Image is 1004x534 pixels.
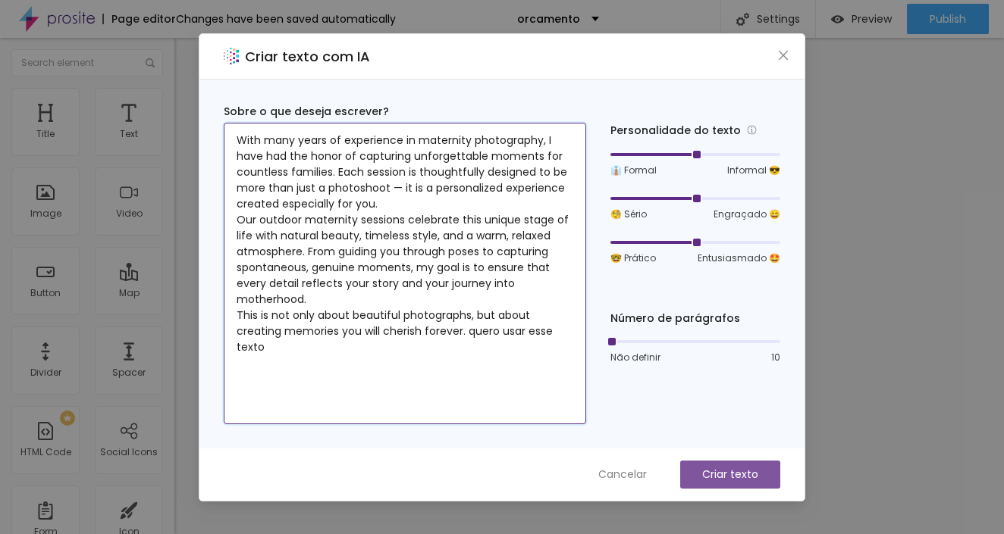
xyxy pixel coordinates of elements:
[698,251,780,265] span: Entusiasmado 🤩
[702,467,758,482] p: Criar texto
[598,467,647,482] span: Cancelar
[727,164,780,177] span: Informal 😎
[245,46,370,67] h2: Criar texto com IA
[771,351,780,364] span: 10
[610,208,647,221] span: 🧐 Sério
[776,47,792,63] button: Close
[680,461,780,489] button: Criar texto
[610,311,780,326] div: Número de parágrafos
[583,461,662,489] button: Cancelar
[714,208,780,221] span: Engraçado 😄
[777,49,789,61] span: close
[610,164,657,177] span: 👔 Formal
[610,122,780,139] div: Personalidade do texto
[224,123,586,424] textarea: With many years of experience in maternity photography, I have had the honor of capturing unforge...
[610,351,660,364] span: Não definir
[610,251,656,265] span: 🤓 Prático
[224,104,586,120] div: Sobre o que deseja escrever?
